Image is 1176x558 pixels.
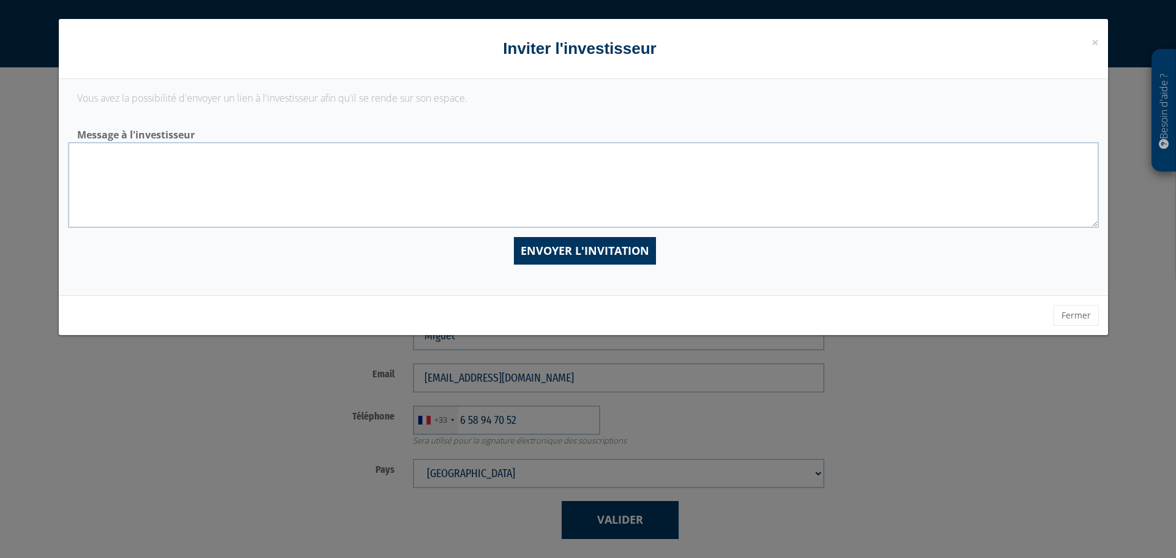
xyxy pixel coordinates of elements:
[77,91,1090,105] p: Vous avez la possibilité d'envoyer un lien à l'investisseur afin qu'il se rende sur son espace.
[68,124,1099,142] label: Message à l'investisseur
[1091,34,1099,51] span: ×
[1157,56,1171,166] p: Besoin d'aide ?
[514,237,656,265] input: Envoyer l'invitation
[68,37,1099,60] h4: Inviter l'investisseur
[1053,305,1099,326] button: Fermer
